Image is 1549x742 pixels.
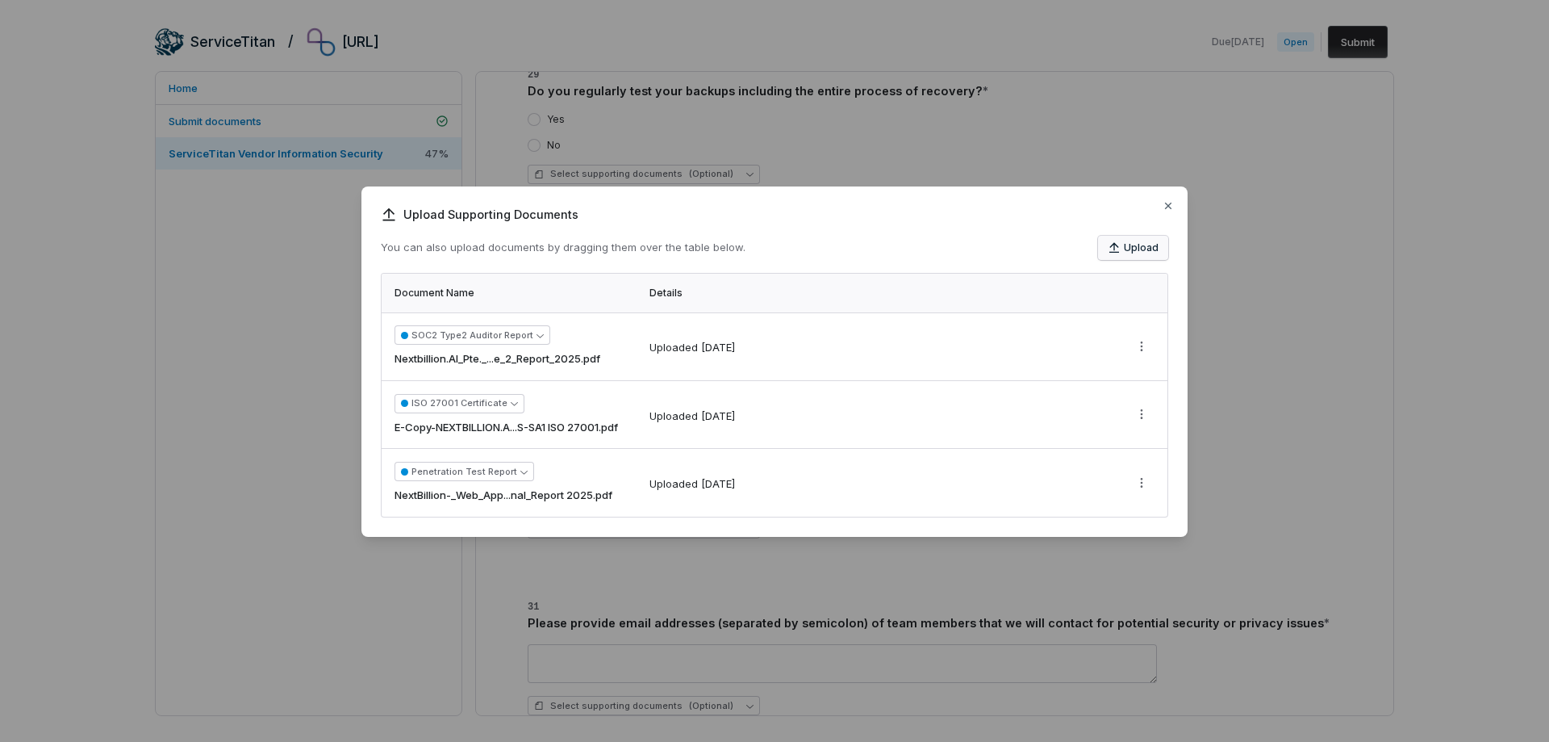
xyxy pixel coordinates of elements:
div: Document Name [395,287,630,300]
span: E-Copy-NEXTBILLION.A...S-SA1 ISO 27001.pdf [395,420,618,436]
span: Upload Supporting Documents [381,206,1168,223]
p: You can also upload documents by dragging them over the table below. [381,240,745,256]
button: Upload [1098,236,1168,260]
span: NextBillion-_Web_App...nal_Report 2025.pdf [395,488,612,504]
div: [DATE] [701,476,735,493]
button: More actions [1129,402,1154,426]
button: Penetration Test Report [395,462,534,481]
div: Uploaded [649,340,735,356]
div: Details [649,287,1109,300]
button: SOC2 Type2 Auditor Report [395,325,550,345]
div: [DATE] [701,340,735,356]
div: [DATE] [701,409,735,425]
div: Uploaded [649,476,735,493]
div: Uploaded [649,409,735,425]
button: More actions [1129,471,1154,495]
button: More actions [1129,334,1154,358]
button: ISO 27001 Certificate [395,394,524,413]
span: Nextbillion.AI_Pte._...e_2_Report_2025.pdf [395,351,600,367]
